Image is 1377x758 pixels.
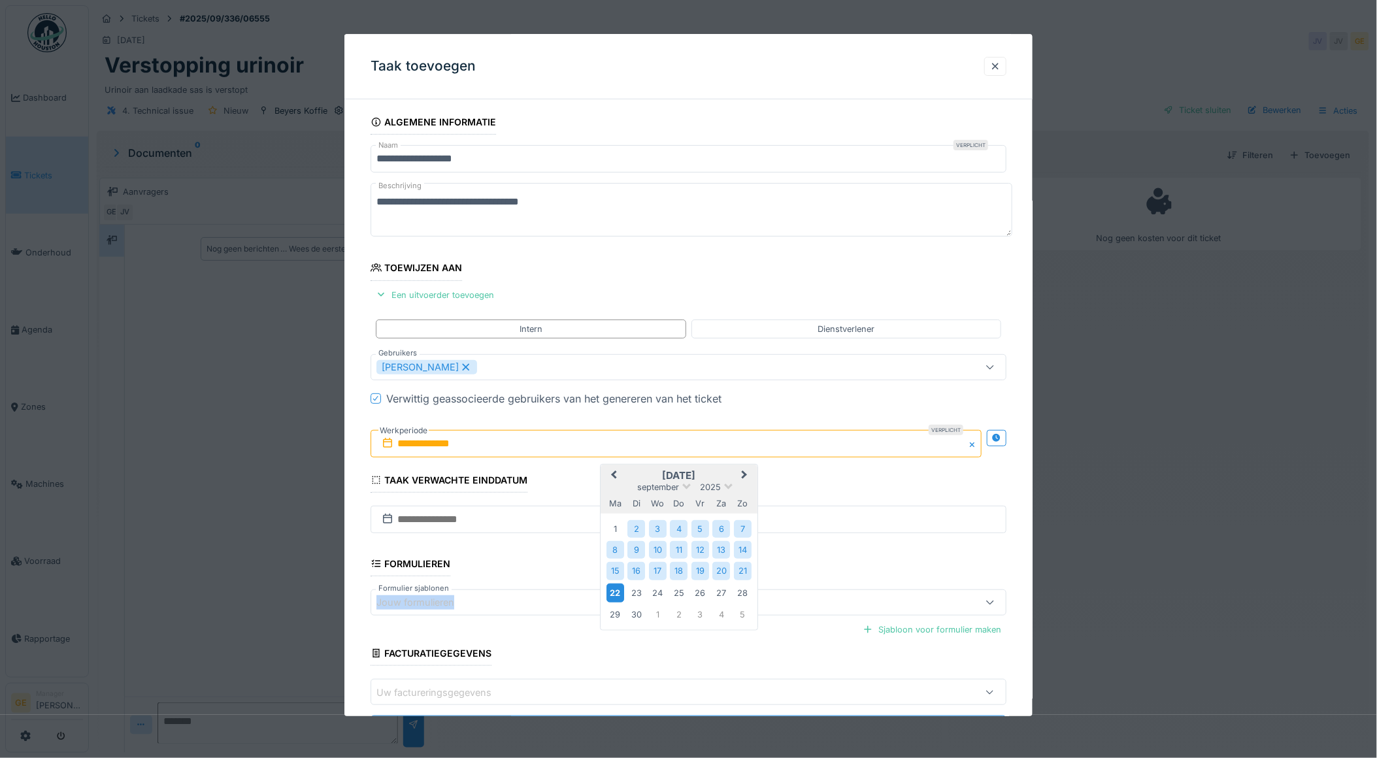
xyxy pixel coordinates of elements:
[371,286,499,304] div: Een uitvoerder toevoegen
[670,495,688,512] div: donderdag
[376,595,473,610] div: Jouw formulieren
[376,178,424,194] label: Beschrijving
[670,520,688,538] div: Choose donderdag 4 september 2025
[712,495,730,512] div: zaterdag
[520,323,542,335] div: Intern
[967,430,982,457] button: Close
[649,563,667,580] div: Choose woensdag 17 september 2025
[606,563,624,580] div: Choose maandag 15 september 2025
[627,520,645,538] div: Choose dinsdag 2 september 2025
[712,520,730,538] div: Choose zaterdag 6 september 2025
[376,685,510,700] div: Uw factureringsgegevens
[691,495,709,512] div: vrijdag
[691,584,709,602] div: Choose vrijdag 26 september 2025
[371,554,451,576] div: Formulieren
[670,541,688,559] div: Choose donderdag 11 september 2025
[376,140,401,151] label: Naam
[734,584,752,602] div: Choose zondag 28 september 2025
[857,621,1006,638] div: Sjabloon voor formulier maken
[818,323,874,335] div: Dienstverlener
[649,520,667,538] div: Choose woensdag 3 september 2025
[627,563,645,580] div: Choose dinsdag 16 september 2025
[637,482,679,492] span: september
[734,606,752,624] div: Choose zondag 5 oktober 2025
[376,360,477,374] div: [PERSON_NAME]
[670,563,688,580] div: Choose donderdag 18 september 2025
[735,466,756,487] button: Next Month
[734,495,752,512] div: zondag
[606,584,624,602] div: Choose maandag 22 september 2025
[734,541,752,559] div: Choose zondag 14 september 2025
[649,606,667,624] div: Choose woensdag 1 oktober 2025
[712,606,730,624] div: Choose zaterdag 4 oktober 2025
[371,259,463,281] div: Toewijzen aan
[602,466,623,487] button: Previous Month
[954,140,988,150] div: Verplicht
[627,606,645,624] div: Choose dinsdag 30 september 2025
[601,470,757,482] h2: [DATE]
[606,541,624,559] div: Choose maandag 8 september 2025
[376,348,420,359] label: Gebruikers
[627,541,645,559] div: Choose dinsdag 9 september 2025
[371,112,497,135] div: Algemene informatie
[691,520,709,538] div: Choose vrijdag 5 september 2025
[649,541,667,559] div: Choose woensdag 10 september 2025
[734,520,752,538] div: Choose zondag 7 september 2025
[627,584,645,602] div: Choose dinsdag 23 september 2025
[649,495,667,512] div: woensdag
[606,606,624,624] div: Choose maandag 29 september 2025
[700,482,721,492] span: 2025
[627,495,645,512] div: dinsdag
[712,584,730,602] div: Choose zaterdag 27 september 2025
[691,606,709,624] div: Choose vrijdag 3 oktober 2025
[649,584,667,602] div: Choose woensdag 24 september 2025
[712,563,730,580] div: Choose zaterdag 20 september 2025
[929,425,963,435] div: Verplicht
[371,644,492,666] div: Facturatiegegevens
[606,520,624,538] div: Choose maandag 1 september 2025
[386,391,722,406] div: Verwittig geassocieerde gebruikers van het genereren van het ticket
[376,583,452,594] label: Formulier sjablonen
[670,606,688,624] div: Choose donderdag 2 oktober 2025
[734,563,752,580] div: Choose zondag 21 september 2025
[371,58,476,74] h3: Taak toevoegen
[378,423,429,438] label: Werkperiode
[605,518,753,625] div: Month september, 2025
[691,541,709,559] div: Choose vrijdag 12 september 2025
[371,470,528,493] div: Taak verwachte einddatum
[691,563,709,580] div: Choose vrijdag 19 september 2025
[670,584,688,602] div: Choose donderdag 25 september 2025
[712,541,730,559] div: Choose zaterdag 13 september 2025
[606,495,624,512] div: maandag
